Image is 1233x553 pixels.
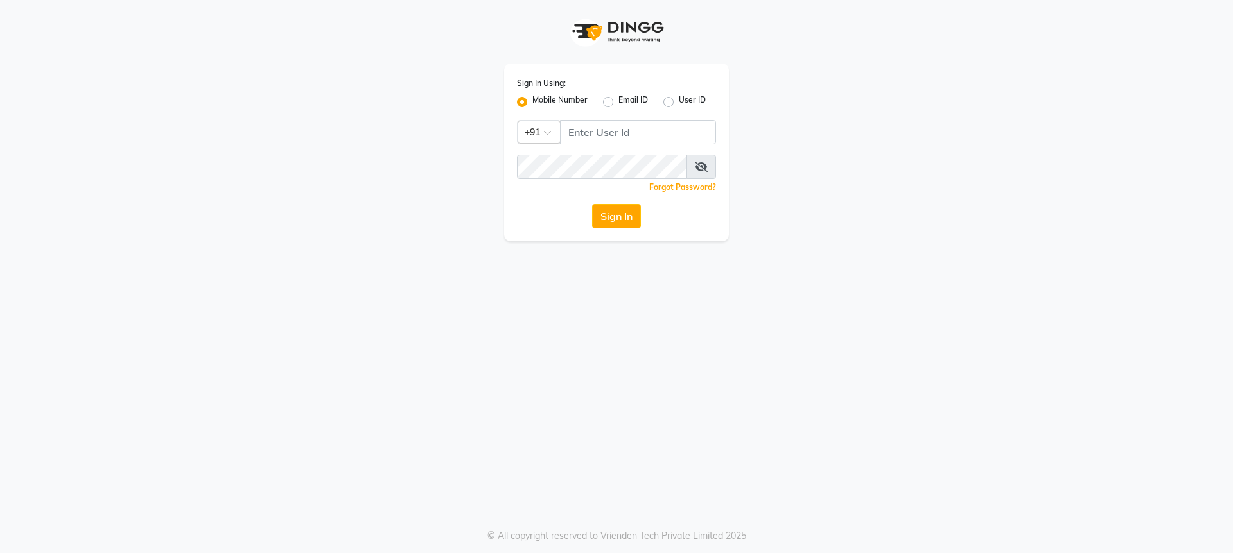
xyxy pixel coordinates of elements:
[618,94,648,110] label: Email ID
[679,94,706,110] label: User ID
[517,78,566,89] label: Sign In Using:
[592,204,641,228] button: Sign In
[649,182,716,192] a: Forgot Password?
[517,155,687,179] input: Username
[565,13,668,51] img: logo1.svg
[560,120,716,144] input: Username
[532,94,588,110] label: Mobile Number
